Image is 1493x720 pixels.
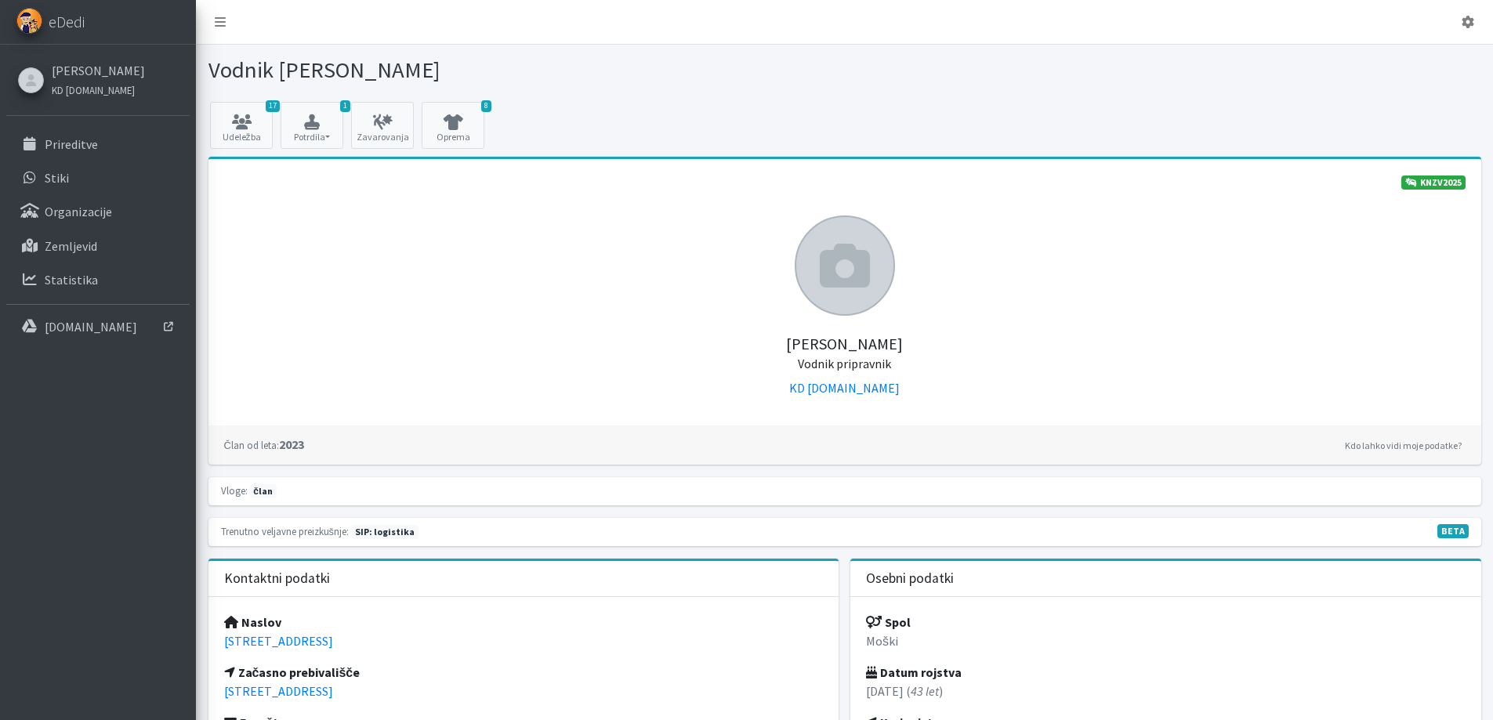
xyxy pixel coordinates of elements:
span: Naslednja preizkušnja: pomlad 2026 [351,525,419,539]
a: Prireditve [6,128,190,160]
small: Trenutno veljavne preizkušnje: [221,525,349,537]
small: Vodnik pripravnik [798,356,891,371]
strong: Spol [866,614,911,630]
a: [DOMAIN_NAME] [6,311,190,342]
h1: Vodnik [PERSON_NAME] [208,56,839,84]
p: Prireditve [45,136,98,152]
small: Vloge: [221,484,248,497]
p: Statistika [45,272,98,288]
p: [DATE] ( ) [866,682,1466,700]
strong: Naslov [224,614,281,630]
a: KNZV2025 [1401,175,1466,190]
small: KD [DOMAIN_NAME] [52,84,135,96]
a: [STREET_ADDRESS] [224,633,333,649]
span: eDedi [49,10,85,34]
a: Zavarovanja [351,102,414,149]
h5: [PERSON_NAME] [224,316,1466,372]
a: Zemljevid [6,230,190,262]
a: [PERSON_NAME] [52,61,145,80]
a: Kdo lahko vidi moje podatke? [1341,436,1466,455]
a: KD [DOMAIN_NAME] [52,80,145,99]
img: eDedi [16,8,42,34]
p: [DOMAIN_NAME] [45,319,137,335]
span: 17 [266,100,280,112]
span: V fazi razvoja [1437,524,1469,538]
a: 8 Oprema [422,102,484,149]
p: Organizacije [45,204,112,219]
button: 1 Potrdila [281,102,343,149]
strong: Datum rojstva [866,664,962,680]
span: 1 [340,100,350,112]
span: član [250,484,277,498]
p: Zemljevid [45,238,97,254]
h3: Osebni podatki [866,570,954,587]
h3: Kontaktni podatki [224,570,330,587]
p: Moški [866,631,1466,650]
a: Stiki [6,162,190,194]
strong: Začasno prebivališče [224,664,361,680]
em: 43 let [911,683,939,699]
span: 8 [481,100,491,112]
a: 17 Udeležba [210,102,273,149]
a: [STREET_ADDRESS] [224,683,333,699]
strong: 2023 [224,436,304,452]
p: Stiki [45,170,69,186]
a: Statistika [6,264,190,295]
a: KD [DOMAIN_NAME] [789,380,900,396]
small: Član od leta: [224,439,279,451]
a: Organizacije [6,196,190,227]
